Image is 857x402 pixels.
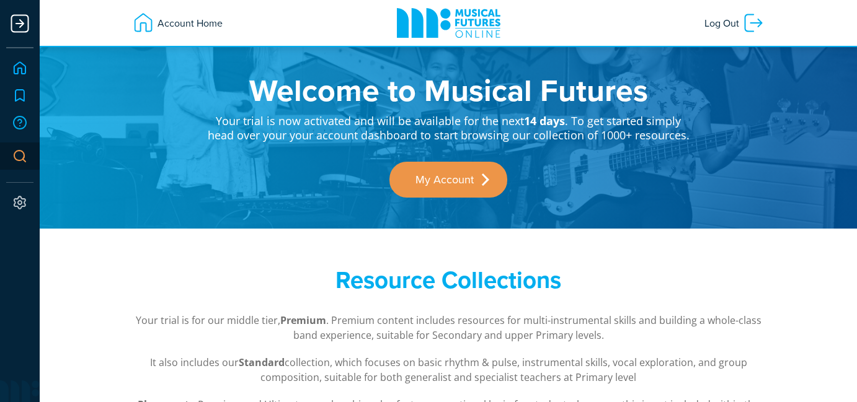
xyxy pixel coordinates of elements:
strong: 14 days [524,113,565,128]
a: Home [6,55,33,82]
p: Your trial is for our middle tier, . Premium content includes resources for multi-instrumental sk... [132,313,765,343]
p: It also includes our collection, which focuses on basic rhythm & pulse, instrumental skills, voca... [132,355,765,385]
h2: Resource Collections [206,266,690,294]
span: Log Out [704,12,742,34]
span: Account Home [154,12,223,34]
strong: Premium [280,313,326,327]
a: Account Home [126,6,229,40]
a: My Account [389,162,507,198]
h1: Welcome to Musical Futures [206,74,690,105]
strong: Standard [239,356,285,369]
a: Support Hub [6,109,33,136]
a: Settings [6,189,33,216]
p: Your trial is now activated and will be available for the next . To get started simply head over ... [206,105,690,143]
a: Log Out [698,6,771,40]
